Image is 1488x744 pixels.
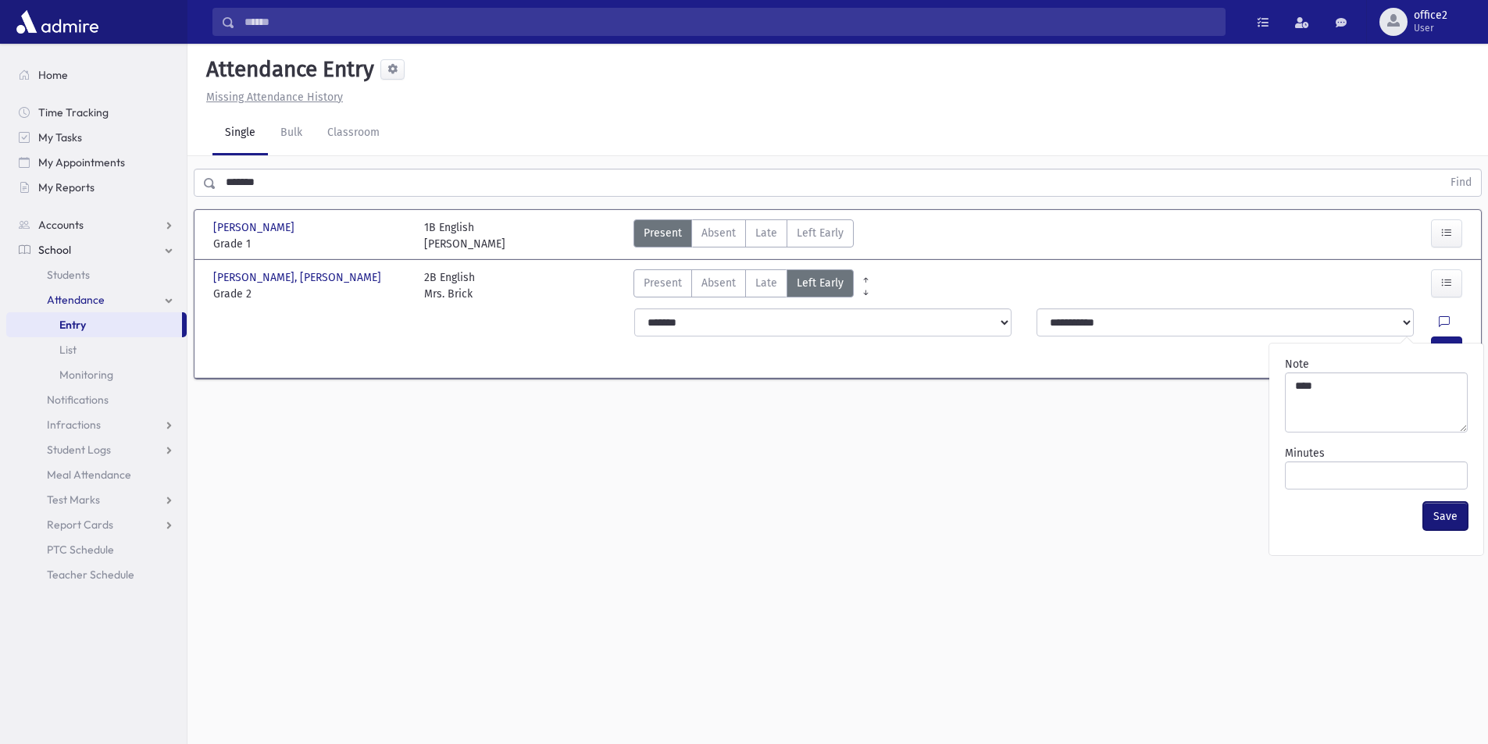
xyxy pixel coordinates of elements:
span: Student Logs [47,443,111,457]
span: Test Marks [47,493,100,507]
span: Absent [701,275,736,291]
div: 1B English [PERSON_NAME] [424,219,505,252]
span: My Appointments [38,155,125,169]
span: Grade 1 [213,236,409,252]
span: Teacher Schedule [47,568,134,582]
div: AttTypes [633,219,854,252]
span: School [38,243,71,257]
span: [PERSON_NAME], [PERSON_NAME] [213,269,384,286]
a: My Reports [6,175,187,200]
a: Single [212,112,268,155]
input: Search [235,8,1225,36]
a: List [6,337,187,362]
a: My Tasks [6,125,187,150]
a: Time Tracking [6,100,187,125]
a: PTC Schedule [6,537,187,562]
span: Infractions [47,418,101,432]
a: Entry [6,312,182,337]
span: Accounts [38,218,84,232]
span: Absent [701,225,736,241]
span: List [59,343,77,357]
button: Save [1423,502,1468,530]
span: My Reports [38,180,95,194]
a: Missing Attendance History [200,91,343,104]
a: Classroom [315,112,392,155]
span: Home [38,68,68,82]
a: Monitoring [6,362,187,387]
span: Present [644,225,682,241]
span: Late [755,225,777,241]
span: Left Early [797,275,844,291]
a: Test Marks [6,487,187,512]
button: Find [1441,169,1481,196]
span: Late [755,275,777,291]
span: Monitoring [59,368,113,382]
span: Time Tracking [38,105,109,119]
span: Meal Attendance [47,468,131,482]
a: Home [6,62,187,87]
a: Accounts [6,212,187,237]
u: Missing Attendance History [206,91,343,104]
a: Notifications [6,387,187,412]
span: office2 [1414,9,1447,22]
a: My Appointments [6,150,187,175]
a: Infractions [6,412,187,437]
div: AttTypes [633,269,854,302]
span: User [1414,22,1447,34]
span: Present [644,275,682,291]
a: School [6,237,187,262]
label: Minutes [1285,445,1325,461]
span: PTC Schedule [47,543,114,557]
a: Report Cards [6,512,187,537]
span: Grade 2 [213,286,409,302]
span: Left Early [797,225,844,241]
a: Attendance [6,287,187,312]
span: Report Cards [47,518,113,532]
a: Bulk [268,112,315,155]
span: Attendance [47,293,105,307]
img: AdmirePro [12,6,102,37]
span: Notifications [47,393,109,407]
span: Entry [59,318,86,332]
label: Note [1285,356,1309,372]
a: Meal Attendance [6,462,187,487]
span: My Tasks [38,130,82,144]
span: Students [47,268,90,282]
h5: Attendance Entry [200,56,374,83]
div: 2B English Mrs. Brick [424,269,475,302]
span: [PERSON_NAME] [213,219,298,236]
a: Teacher Schedule [6,562,187,587]
a: Student Logs [6,437,187,462]
a: Students [6,262,187,287]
